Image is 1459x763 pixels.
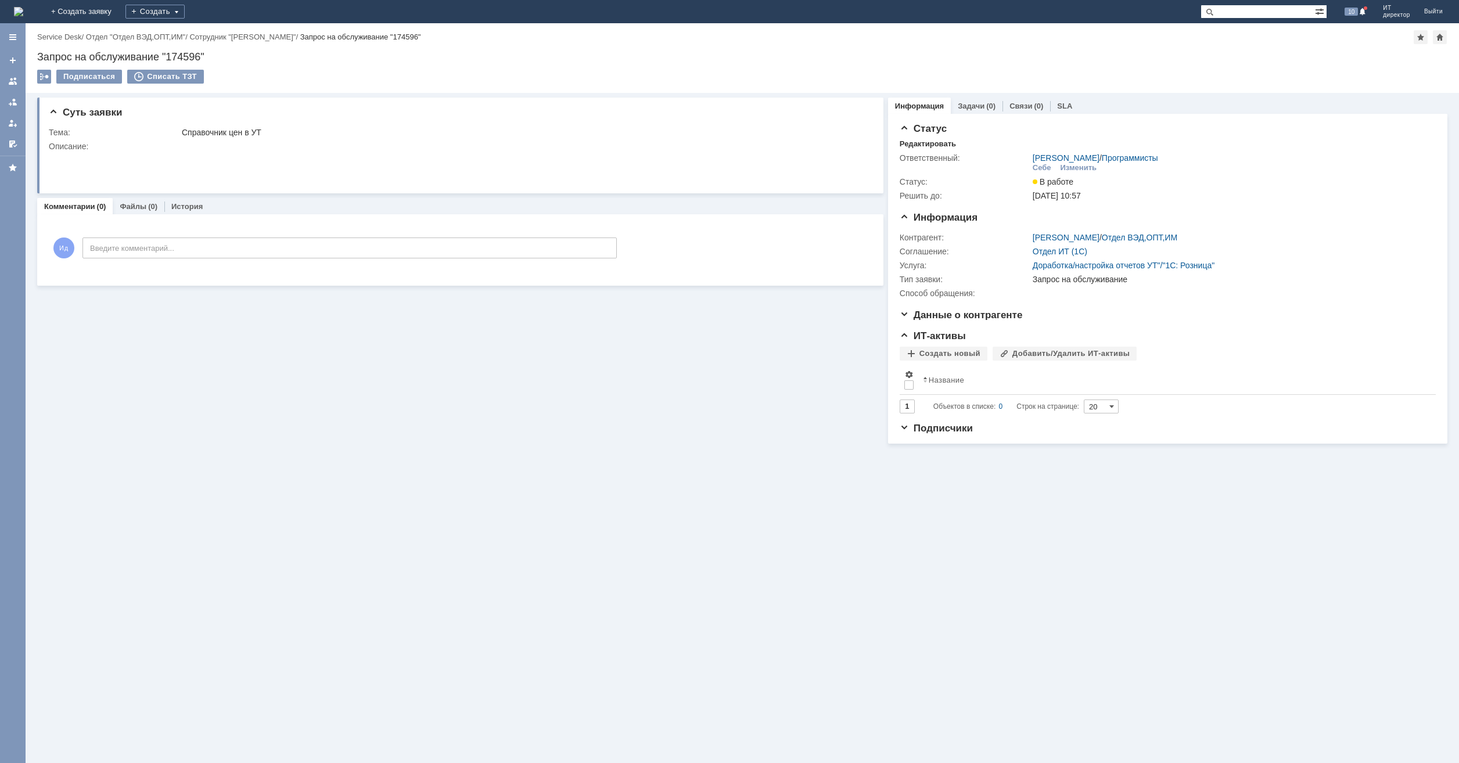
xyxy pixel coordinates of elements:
a: Заявки на командах [3,72,22,91]
span: ИТ [1383,5,1410,12]
div: (0) [97,202,106,211]
span: Данные о контрагенте [900,309,1023,321]
span: [DATE] 10:57 [1033,191,1081,200]
span: Объектов в списке: [933,402,996,411]
a: Связи [1009,102,1032,110]
a: Отдел "Отдел ВЭД,ОПТ,ИМ" [86,33,185,41]
a: Сотрудник "[PERSON_NAME]" [189,33,296,41]
a: Программисты [1102,153,1158,163]
div: / [86,33,190,41]
span: Ид [53,237,74,258]
a: Заявки в моей ответственности [3,93,22,111]
a: Отдел ИТ (1С) [1033,247,1087,256]
div: Работа с массовостью [37,70,51,84]
span: В работе [1033,177,1073,186]
div: Статус: [900,177,1030,186]
div: Добавить в избранное [1414,30,1428,44]
div: / [1033,233,1177,242]
span: ИТ-активы [900,330,966,341]
div: / [1033,153,1158,163]
span: 10 [1345,8,1358,16]
div: Название [929,376,964,384]
i: Строк на странице: [933,400,1079,413]
a: Файлы [120,202,146,211]
div: Способ обращения: [900,289,1030,298]
span: Статус [900,123,947,134]
a: SLA [1057,102,1072,110]
span: Суть заявки [49,107,122,118]
img: logo [14,7,23,16]
div: Создать [125,5,185,19]
div: / [37,33,86,41]
div: Тема: [49,128,179,137]
a: Комментарии [44,202,95,211]
span: Расширенный поиск [1315,5,1327,16]
a: [PERSON_NAME] [1033,153,1099,163]
div: Запрос на обслуживание [1033,275,1428,284]
a: Отдел ВЭД,ОПТ,ИМ [1102,233,1177,242]
div: Запрос на обслуживание "174596" [300,33,421,41]
a: Задачи [958,102,984,110]
div: Запрос на обслуживание "174596" [37,51,1447,63]
div: 0 [999,400,1003,413]
div: Тип заявки: [900,275,1030,284]
a: Информация [895,102,944,110]
a: Мои согласования [3,135,22,153]
a: [PERSON_NAME] [1033,233,1099,242]
a: Перейти на домашнюю страницу [14,7,23,16]
a: История [171,202,203,211]
a: Service Desk [37,33,82,41]
span: директор [1383,12,1410,19]
a: Доработка/настройка отчетов УТ"/"1С: Розница" [1033,261,1214,270]
div: Решить до: [900,191,1030,200]
th: Название [918,365,1426,395]
div: (0) [148,202,157,211]
div: Ответственный: [900,153,1030,163]
a: Мои заявки [3,114,22,132]
div: Описание: [49,142,866,151]
div: Контрагент: [900,233,1030,242]
span: Настройки [904,370,914,379]
div: Себе [1033,163,1051,172]
div: Сделать домашней страницей [1433,30,1447,44]
div: Соглашение: [900,247,1030,256]
div: Редактировать [900,139,956,149]
span: Информация [900,212,978,223]
div: (0) [1034,102,1043,110]
div: Услуга: [900,261,1030,270]
div: (0) [986,102,996,110]
a: Создать заявку [3,51,22,70]
div: Справочник цен в УТ [182,128,864,137]
div: Изменить [1061,163,1097,172]
div: / [189,33,300,41]
span: Подписчики [900,423,973,434]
